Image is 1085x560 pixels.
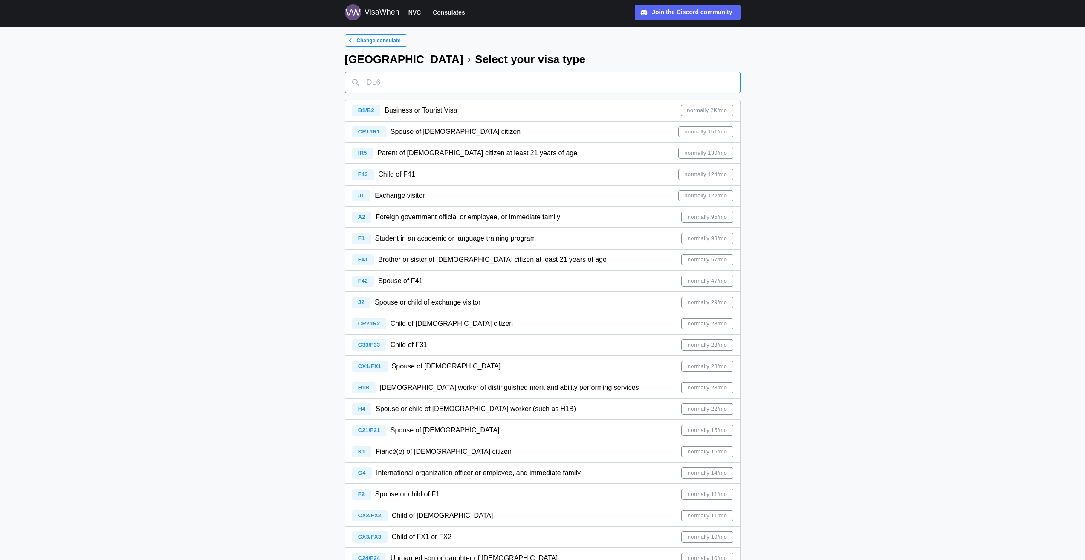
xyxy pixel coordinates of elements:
span: J1 [358,192,365,199]
a: G4 International organization officer or employee, and immediate familynormally 14/mo [345,462,741,484]
span: normally 10/mo [688,532,727,542]
span: Spouse of F41 [378,277,422,284]
span: International organization officer or employee, and immediate family [376,469,581,476]
span: Change consulate [356,35,400,46]
span: J2 [358,299,365,305]
span: normally 14/mo [688,468,727,478]
a: Logo for VisaWhen VisaWhen [345,4,399,20]
span: normally 124/mo [684,169,727,180]
span: Spouse of [DEMOGRAPHIC_DATA] [391,427,499,434]
span: IR5 [358,150,367,156]
a: A2 Foreign government official or employee, or immediate familynormally 95/mo [345,206,741,228]
span: Spouse of [DEMOGRAPHIC_DATA] [392,363,501,370]
a: CX2/FX2 Child of [DEMOGRAPHIC_DATA]normally 11/mo [345,505,741,526]
span: Child of [DEMOGRAPHIC_DATA] citizen [391,320,513,327]
a: F1 Student in an academic or language training programnormally 93/mo [345,228,741,249]
span: normally 23/mo [688,383,727,393]
span: normally 2K/mo [687,105,727,116]
span: Foreign government official or employee, or immediate family [376,213,560,221]
span: C33/F33 [358,342,380,348]
span: normally 93/mo [688,233,727,244]
a: CR1/IR1 Spouse of [DEMOGRAPHIC_DATA] citizennormally 151/mo [345,121,741,142]
span: F2 [358,491,365,497]
span: Consulates [433,7,465,17]
button: NVC [405,7,425,18]
a: F2 Spouse or child of F1normally 11/mo [345,484,741,505]
span: G4 [358,470,366,476]
span: Spouse or child of F1 [375,490,440,498]
div: Join the Discord community [652,8,732,17]
span: Child of F41 [378,171,415,178]
span: normally 23/mo [688,361,727,371]
span: normally 15/mo [688,425,727,435]
a: F41 Brother or sister of [DEMOGRAPHIC_DATA] citizen at least 21 years of agenormally 57/mo [345,249,741,270]
span: Fiancé(e) of [DEMOGRAPHIC_DATA] citizen [376,448,512,455]
span: Parent of [DEMOGRAPHIC_DATA] citizen at least 21 years of age [377,149,577,157]
span: normally 95/mo [688,212,727,222]
span: Business or Tourist Visa [385,107,457,114]
div: › [467,54,471,64]
span: H4 [358,406,365,412]
span: normally 130/mo [684,148,727,158]
a: J2 Spouse or child of exchange visitornormally 29/mo [345,292,741,313]
a: Change consulate [345,34,407,47]
a: IR5 Parent of [DEMOGRAPHIC_DATA] citizen at least 21 years of agenormally 130/mo [345,142,741,164]
span: normally 11/mo [688,489,727,499]
a: F43 Child of F41normally 124/mo [345,164,741,185]
div: [GEOGRAPHIC_DATA] [345,54,463,65]
span: normally 22/mo [688,404,727,414]
span: F41 [358,256,368,263]
span: Spouse or child of exchange visitor [375,299,480,306]
span: normally 151/mo [684,127,727,137]
span: NVC [408,7,421,17]
span: Brother or sister of [DEMOGRAPHIC_DATA] citizen at least 21 years of age [378,256,607,263]
span: K1 [358,448,365,455]
button: Consulates [429,7,469,18]
span: normally 57/mo [688,255,727,265]
span: B1/B2 [358,107,374,113]
span: CX2/FX2 [358,512,382,519]
span: Child of FX1 or FX2 [392,533,452,540]
span: CX3/FX3 [358,534,382,540]
a: C33/F33 Child of F31normally 23/mo [345,334,741,356]
a: B1/B2 Business or Tourist Visanormally 2K/mo [345,100,741,121]
a: H1B [DEMOGRAPHIC_DATA] worker of distinguished merit and ability performing servicesnormally 23/mo [345,377,741,398]
span: normally 29/mo [688,297,727,308]
span: [DEMOGRAPHIC_DATA] worker of distinguished merit and ability performing services [380,384,639,391]
span: normally 23/mo [688,340,727,350]
span: normally 122/mo [684,191,727,201]
span: F43 [358,171,368,177]
a: H4 Spouse or child of [DEMOGRAPHIC_DATA] worker (such as H1B)normally 22/mo [345,398,741,420]
div: VisaWhen [365,6,399,18]
span: Child of F31 [391,341,427,348]
span: Child of [DEMOGRAPHIC_DATA] [392,512,493,519]
a: CX1/FX1 Spouse of [DEMOGRAPHIC_DATA]normally 23/mo [345,356,741,377]
span: CX1/FX1 [358,363,382,369]
a: K1 Fiancé(e) of [DEMOGRAPHIC_DATA] citizennormally 15/mo [345,441,741,462]
a: J1 Exchange visitornormally 122/mo [345,185,741,206]
span: Exchange visitor [375,192,425,199]
img: Logo for VisaWhen [345,4,361,20]
span: Spouse or child of [DEMOGRAPHIC_DATA] worker (such as H1B) [376,405,576,412]
a: F42 Spouse of F41normally 47/mo [345,270,741,292]
a: CR2/IR2 Child of [DEMOGRAPHIC_DATA] citizennormally 28/mo [345,313,741,334]
span: F1 [358,235,365,241]
a: C21/F21 Spouse of [DEMOGRAPHIC_DATA]normally 15/mo [345,420,741,441]
span: C21/F21 [358,427,380,433]
span: normally 15/mo [688,447,727,457]
div: Select your visa type [475,54,585,65]
input: DL6 [345,72,741,93]
span: normally 28/mo [688,319,727,329]
span: Spouse of [DEMOGRAPHIC_DATA] citizen [391,128,521,135]
span: normally 47/mo [688,276,727,286]
span: Student in an academic or language training program [375,235,536,242]
span: F42 [358,278,368,284]
span: CR2/IR2 [358,320,380,327]
span: H1B [358,384,370,391]
span: A2 [358,214,365,220]
a: Join the Discord community [635,5,741,20]
a: CX3/FX3 Child of FX1 or FX2normally 10/mo [345,526,741,548]
span: normally 11/mo [688,511,727,521]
